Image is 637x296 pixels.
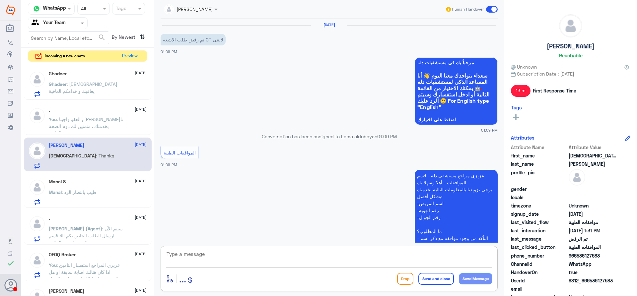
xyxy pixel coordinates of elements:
[49,143,84,148] h5: Mohammed Yousef Montaser
[49,262,120,289] span: : عزيزي المراجع استفسار التامين اذا كان هنالك اصابة سابقة او هل الاصابة متعلقه بالعمل (- Any hx o...
[161,49,177,54] span: 01:09 PM
[511,63,537,70] span: Unknown
[29,143,45,159] img: defaultAdmin.png
[569,202,617,209] span: Unknown
[569,235,617,242] span: تم الرفض
[511,194,567,201] span: locale
[135,106,147,112] span: [DATE]
[417,117,495,122] span: اضغط على اختيارك
[569,285,617,292] span: null
[135,214,147,220] span: [DATE]
[569,277,617,284] span: 9812_966536127583
[49,153,96,158] span: [DEMOGRAPHIC_DATA]
[569,152,617,159] span: Mohammed
[511,219,567,226] span: last_visited_flow
[459,273,492,284] button: Send Message
[32,18,41,28] img: yourTeam.svg
[511,285,567,292] span: email
[569,219,617,226] span: موافقات الطبية
[161,162,177,167] span: 01:09 PM
[397,273,413,285] button: Drop
[569,169,585,186] img: defaultAdmin.png
[32,4,41,14] img: whatsapp.png
[559,52,583,58] h6: Reachable
[49,252,76,258] h5: OFOQ Broker
[547,42,595,50] h5: [PERSON_NAME]
[49,71,67,77] h5: Ghadeer
[49,226,102,231] span: [PERSON_NAME] (Agent)
[49,107,50,113] h5: .
[511,70,630,77] span: Subscription Date : [DATE]
[7,259,15,267] i: check
[29,215,45,232] img: defaultAdmin.png
[135,287,147,293] span: [DATE]
[569,186,617,193] span: null
[511,252,567,259] span: phone_number
[417,72,495,110] span: سعداء بتواجدك معنا اليوم 👋 أنا المساعد الذكي لمستشفيات دله 🤖 يمكنك الاختيار من القائمة التالية أو...
[49,179,66,185] h5: Manal S
[533,87,576,94] span: First Response Time
[569,252,617,259] span: 966536127583
[109,31,137,45] span: By Newest
[511,152,567,159] span: first_name
[161,133,498,140] p: Conversation has been assigned to Lama aldubayan
[511,186,567,193] span: gender
[98,32,106,43] button: search
[135,178,147,184] span: [DATE]
[511,235,567,242] span: last_message
[62,189,96,195] span: : طيب بانتظار الرد
[511,85,531,97] span: 13 m
[511,104,522,110] h6: Tags
[511,202,567,209] span: timezone
[119,51,140,62] button: Preview
[98,33,106,41] span: search
[4,279,17,291] button: Avatar
[511,244,567,251] span: last_clicked_button
[569,160,617,167] span: Yousef Montaser
[418,273,454,285] button: Send and close
[161,34,226,45] p: 15/9/2025, 1:09 PM
[135,70,147,76] span: [DATE]
[511,144,567,151] span: Attribute Name
[49,262,57,268] span: You
[6,5,15,16] img: Widebot Logo
[417,60,495,65] span: مرحباً بك في مستشفيات دله
[179,272,186,284] span: ...
[511,261,567,267] span: ChannelId
[49,226,123,245] span: : سيتم الآن ارسال الطلب الخاص بكم اللا قسم التنويم لمتبعة الطلب
[96,153,114,158] span: : Thanks
[511,210,567,217] span: signup_date
[569,210,617,217] span: 2024-08-31T15:54:14.736Z
[49,81,117,94] span: : [DEMOGRAPHIC_DATA] يعافيك و قدامكم العافية
[45,53,85,59] span: incoming 4 new chats
[29,107,45,124] img: defaultAdmin.png
[452,6,484,12] span: Human Handover
[49,116,123,136] span: : العفو واجبنا , [PERSON_NAME]نا بخدمتك . متمنين لك دوم الصحة والعافية
[559,15,582,37] img: defaultAdmin.png
[49,189,62,195] span: Manal
[511,227,567,234] span: last_interaction
[511,135,534,141] h6: Attributes
[49,288,84,294] h5: shujath mohammed
[49,116,57,122] span: You
[569,144,617,151] span: Attribute Value
[311,23,347,27] h6: [DATE]
[511,160,567,167] span: last_name
[511,169,567,184] span: profile_pic
[511,277,567,284] span: UserId
[481,127,498,133] span: 01:09 PM
[140,31,145,42] i: ⇅
[115,5,126,13] div: Tags
[49,81,67,87] span: Ghadeer
[569,269,617,276] span: true
[569,194,617,201] span: null
[164,150,196,155] span: الموافقات الطبية
[569,261,617,267] span: 2
[135,251,147,257] span: [DATE]
[29,71,45,88] img: defaultAdmin.png
[569,244,617,251] span: الموافقات الطبية
[29,179,45,196] img: defaultAdmin.png
[377,134,397,139] span: 01:09 PM
[29,252,45,268] img: defaultAdmin.png
[511,269,567,276] span: HandoverOn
